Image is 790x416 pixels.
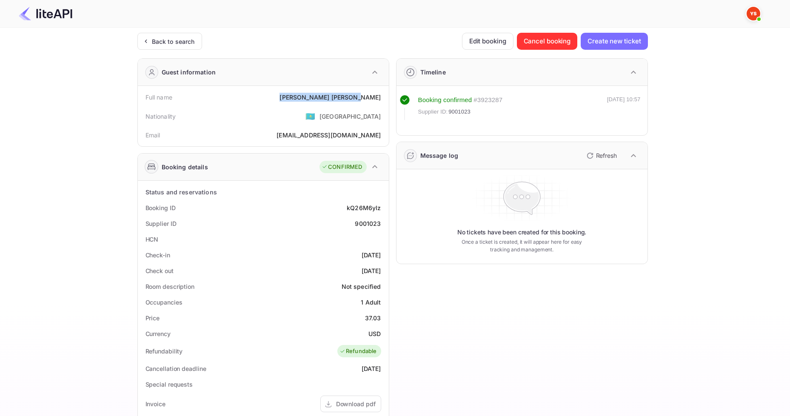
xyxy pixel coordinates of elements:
div: Booking confirmed [418,95,472,105]
div: Booking ID [145,203,176,212]
div: Price [145,313,160,322]
div: Invoice [145,399,165,408]
div: [DATE] [362,364,381,373]
div: [PERSON_NAME] [PERSON_NAME] [279,93,381,102]
div: 1 Adult [361,298,381,307]
span: Supplier ID: [418,108,448,116]
div: [DATE] [362,251,381,259]
div: [DATE] [362,266,381,275]
div: [DATE] 10:57 [607,95,641,120]
div: Check out [145,266,174,275]
span: 9001023 [448,108,471,116]
div: Refundable [339,347,377,356]
div: 9001023 [355,219,381,228]
div: Message log [420,151,459,160]
div: CONFIRMED [322,163,362,171]
img: LiteAPI Logo [19,7,72,20]
div: Email [145,131,160,140]
div: USD [368,329,381,338]
button: Edit booking [462,33,513,50]
p: Refresh [596,151,617,160]
div: Refundability [145,347,183,356]
div: Full name [145,93,172,102]
div: Back to search [152,37,195,46]
div: [EMAIL_ADDRESS][DOMAIN_NAME] [277,131,381,140]
div: Guest information [162,68,216,77]
div: Special requests [145,380,193,389]
div: HCN [145,235,159,244]
div: # 3923287 [473,95,502,105]
img: Yandex Support [747,7,760,20]
div: Status and reservations [145,188,217,197]
div: Currency [145,329,171,338]
div: Timeline [420,68,446,77]
div: 37.03 [365,313,381,322]
p: No tickets have been created for this booking. [457,228,587,236]
div: Booking details [162,162,208,171]
div: Cancellation deadline [145,364,206,373]
div: Nationality [145,112,176,121]
div: kQ26M6yIz [347,203,381,212]
div: Not specified [342,282,381,291]
div: Download pdf [336,399,376,408]
p: Once a ticket is created, it will appear here for easy tracking and management. [455,238,589,254]
div: [GEOGRAPHIC_DATA] [319,112,381,121]
div: Check-in [145,251,170,259]
button: Create new ticket [581,33,647,50]
span: United States [305,108,315,124]
button: Refresh [582,149,620,162]
div: Room description [145,282,194,291]
button: Cancel booking [517,33,578,50]
div: Supplier ID [145,219,177,228]
div: Occupancies [145,298,183,307]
